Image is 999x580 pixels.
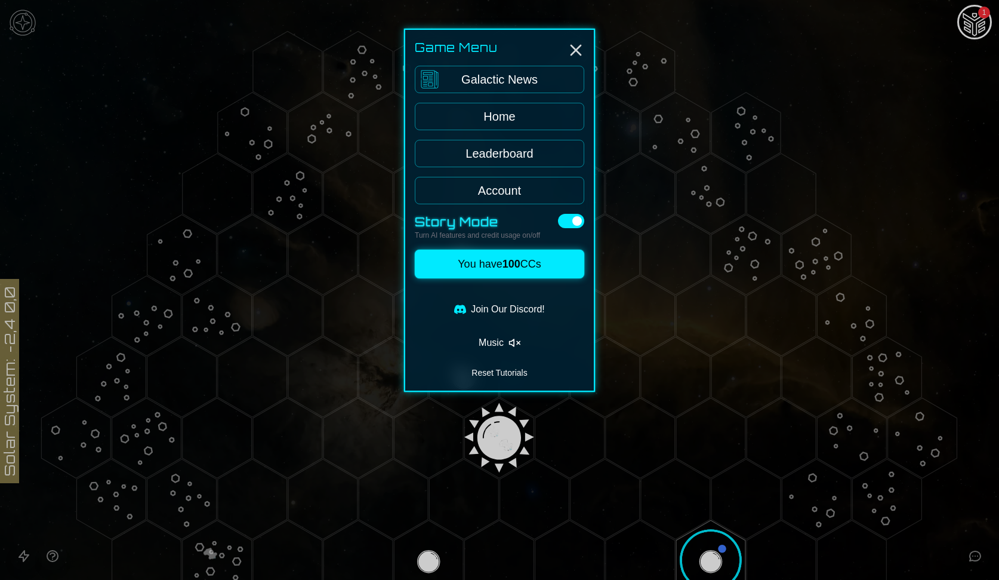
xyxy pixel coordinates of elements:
button: Close [566,41,585,60]
button: Enable music [415,331,584,355]
img: Discord [454,303,466,315]
p: Story Mode [415,214,540,231]
a: Leaderboard [415,140,584,167]
h2: Game Menu [415,39,584,56]
a: Account [415,177,584,204]
span: 100 [502,258,520,270]
a: Join Our Discord! [415,297,584,321]
button: Reset Tutorials [415,364,584,381]
img: News [418,66,442,90]
a: Galactic News [415,66,584,93]
a: Home [415,103,584,130]
button: You have100CCs [415,250,584,278]
p: Turn AI features and credit usage on/off [415,231,540,240]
